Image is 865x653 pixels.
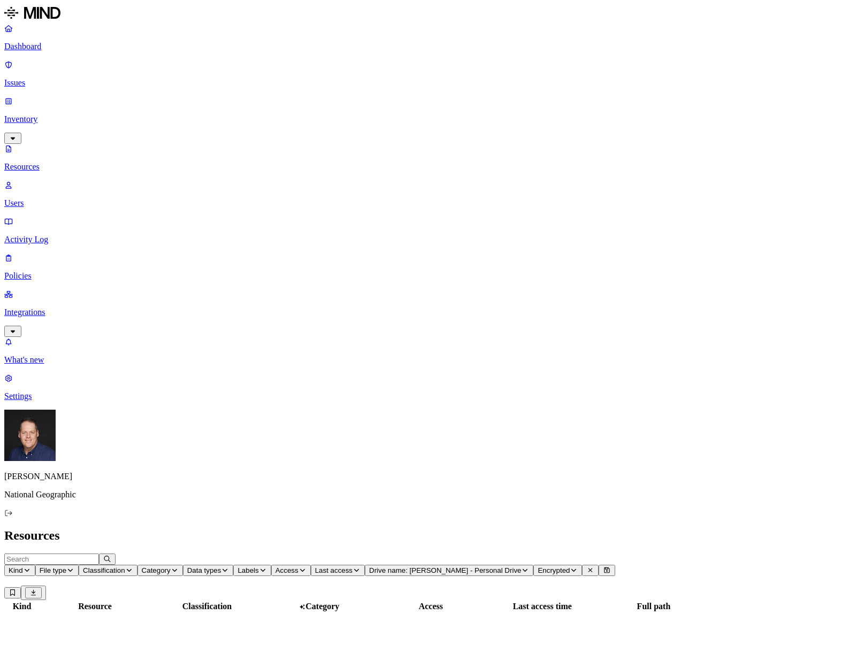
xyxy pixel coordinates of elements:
p: Dashboard [4,42,861,51]
a: Policies [4,253,861,281]
span: File type [40,566,66,574]
span: Drive name: [PERSON_NAME] - Personal Drive [369,566,521,574]
span: Data types [187,566,221,574]
p: Resources [4,162,861,172]
div: Full path [599,602,708,611]
a: MIND [4,4,861,24]
a: What's new [4,337,861,365]
div: Last access time [488,602,597,611]
span: Classification [83,566,125,574]
div: Resource [40,602,150,611]
p: Issues [4,78,861,88]
p: Policies [4,271,861,281]
a: Issues [4,60,861,88]
p: Integrations [4,308,861,317]
img: Mark DeCarlo [4,410,56,461]
a: Integrations [4,289,861,335]
span: Kind [9,566,23,574]
div: Classification [152,602,262,611]
p: National Geographic [4,490,861,500]
a: Resources [4,144,861,172]
a: Activity Log [4,217,861,244]
span: Category [305,602,339,611]
p: Users [4,198,861,208]
div: Access [376,602,485,611]
a: Inventory [4,96,861,142]
p: Inventory [4,114,861,124]
span: Labels [238,566,258,574]
a: Dashboard [4,24,861,51]
a: Users [4,180,861,208]
span: Category [142,566,171,574]
p: Settings [4,391,861,401]
span: Access [275,566,298,574]
img: MIND [4,4,60,21]
a: Settings [4,373,861,401]
p: Activity Log [4,235,861,244]
div: Kind [6,602,38,611]
h2: Resources [4,528,861,543]
p: What's new [4,355,861,365]
span: Encrypted [538,566,570,574]
span: Last access [315,566,353,574]
input: Search [4,554,99,565]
